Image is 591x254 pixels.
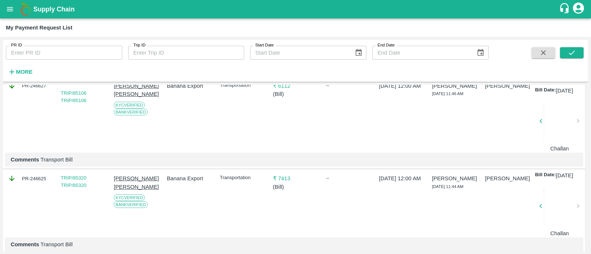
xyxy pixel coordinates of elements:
a: Supply Chain [33,4,559,14]
a: TRIP/85320 TRIP/85320 [61,175,86,188]
div: PR-246627 [8,82,53,90]
p: [DATE] 12:00 AM [379,82,424,90]
button: More [6,66,34,78]
p: ( Bill ) [273,90,318,98]
p: Transport Bill [11,240,577,248]
div: customer-support [559,3,572,16]
div: PR-246625 [8,174,53,182]
div: account of current user [572,1,585,17]
label: PR ID [11,42,22,48]
label: Start Date [255,42,274,48]
p: Banana Export [167,82,212,90]
a: TRIP/85106 TRIP/85106 [61,90,86,103]
b: Comments [11,241,39,247]
div: -- [326,174,371,182]
p: [PERSON_NAME] [485,174,530,182]
input: End Date [372,46,471,60]
b: Comments [11,157,39,163]
span: Bank Verified [114,201,148,208]
p: Bill Date: [535,87,556,95]
button: Choose date [352,46,366,60]
input: Enter Trip ID [128,46,245,60]
p: [PERSON_NAME] [485,82,530,90]
span: KYC Verified [114,102,145,108]
p: Challan [544,145,575,153]
p: [PERSON_NAME] [432,82,477,90]
span: [DATE] 11:46 AM [432,91,463,96]
span: KYC Verified [114,194,145,201]
label: Trip ID [133,42,146,48]
p: [DATE] [556,171,573,180]
p: Transportation [220,82,265,89]
input: Enter PR ID [6,46,122,60]
p: Challan [544,229,575,237]
p: ₹ 7413 [273,174,318,182]
label: End Date [378,42,394,48]
span: Bank Verified [114,109,148,115]
p: Banana Export [167,174,212,182]
p: [DATE] [556,87,573,95]
p: Transportation [220,174,265,181]
b: Supply Chain [33,6,75,13]
div: My Payment Request List [6,23,72,32]
div: -- [326,82,371,89]
p: ₹ 6112 [273,82,318,90]
span: [DATE] 11:44 AM [432,184,463,189]
strong: More [16,69,33,75]
img: logo [18,2,33,17]
p: Transport Bill [11,156,577,164]
button: Choose date [474,46,488,60]
input: Start Date [250,46,348,60]
p: [DATE] 12:00 AM [379,174,424,182]
p: [PERSON_NAME] [PERSON_NAME] [114,174,159,191]
p: [PERSON_NAME] [432,174,477,182]
p: [PERSON_NAME] [PERSON_NAME] [114,82,159,98]
button: open drawer [1,1,18,18]
p: Bill Date: [535,171,556,180]
p: ( Bill ) [273,183,318,191]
